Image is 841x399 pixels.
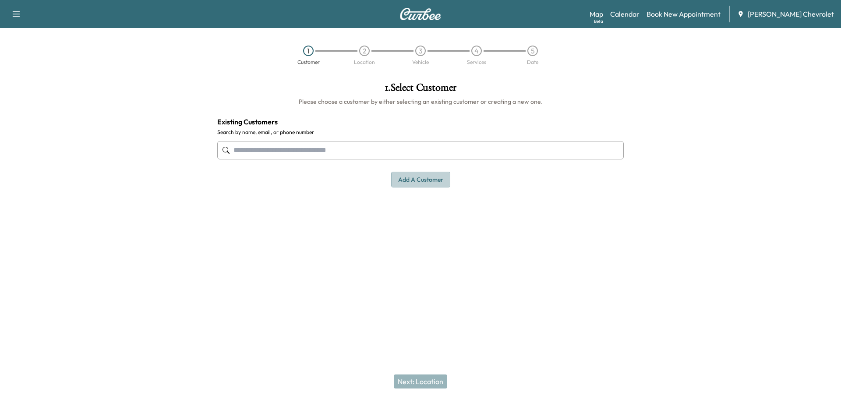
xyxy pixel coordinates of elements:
div: 1 [303,46,314,56]
a: MapBeta [590,9,603,19]
h4: Existing Customers [217,117,624,127]
div: Beta [594,18,603,25]
div: 2 [359,46,370,56]
h6: Please choose a customer by either selecting an existing customer or creating a new one. [217,97,624,106]
h1: 1 . Select Customer [217,82,624,97]
div: 3 [415,46,426,56]
img: Curbee Logo [399,8,442,20]
div: 4 [471,46,482,56]
div: Customer [297,60,320,65]
div: Location [354,60,375,65]
a: Book New Appointment [647,9,721,19]
div: Services [467,60,486,65]
a: Calendar [610,9,640,19]
div: Vehicle [412,60,429,65]
span: [PERSON_NAME] Chevrolet [748,9,834,19]
button: Add a customer [391,172,450,188]
label: Search by name, email, or phone number [217,129,624,136]
div: Date [527,60,538,65]
div: 5 [527,46,538,56]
